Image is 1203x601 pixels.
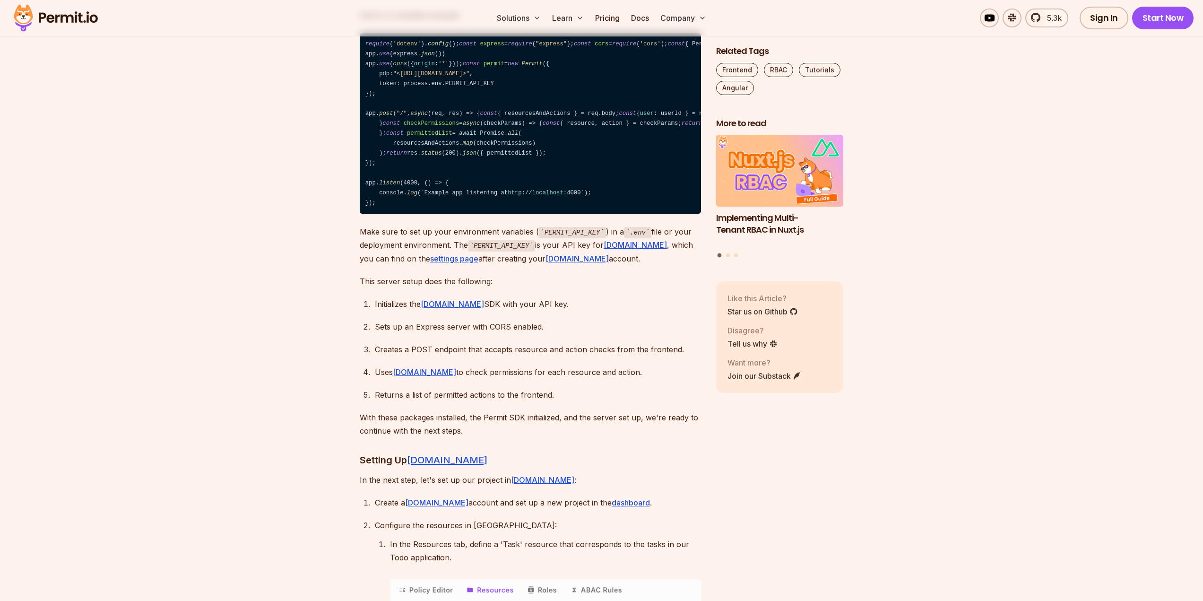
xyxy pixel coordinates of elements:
div: Initializes the SDK with your API key. [375,297,701,311]
span: cors [595,41,608,47]
span: status [421,150,441,157]
a: [DOMAIN_NAME] [421,299,484,309]
span: return [386,150,407,157]
span: checkPermissions [404,120,459,127]
a: Tell us why [727,338,778,349]
span: http [508,190,521,196]
span: cors [393,61,407,67]
span: const [667,41,685,47]
a: Start Now [1132,7,1194,29]
li: 1 of 3 [716,135,844,248]
p: Disagree? [727,325,778,336]
code: PERMIT_API_KEY [468,240,535,252]
h2: Related Tags [716,45,844,57]
a: [DOMAIN_NAME] [511,475,574,485]
span: const [386,130,404,137]
a: dashboard [612,498,650,507]
a: settings page [430,254,478,263]
span: use [379,61,389,67]
a: Implementing Multi-Tenant RBAC in Nuxt.jsImplementing Multi-Tenant RBAC in Nuxt.js [716,135,844,248]
span: async [463,120,480,127]
span: log [407,190,417,196]
div: In the Resources tab, define a 'Task' resource that corresponds to the tasks in our Todo applicat... [390,538,701,564]
div: Uses to check permissions for each resource and action. [375,366,701,379]
h3: Setting Up [360,453,701,468]
span: const [619,110,636,117]
span: "<[URL][DOMAIN_NAME]>" [393,70,470,77]
a: 5.3k [1025,9,1068,27]
span: 5.3k [1041,12,1062,24]
span: permittedList [407,130,452,137]
div: Configure the resources in [GEOGRAPHIC_DATA]: [375,519,701,532]
button: Go to slide 2 [726,253,730,257]
span: const [543,120,560,127]
a: [DOMAIN_NAME] [545,254,609,263]
a: Star us on Github [727,306,798,317]
a: Frontend [716,63,758,77]
div: Posts [716,135,844,259]
span: permit [484,61,504,67]
span: return [682,120,702,127]
span: json [421,51,434,57]
a: Tutorials [799,63,840,77]
a: RBAC [764,63,793,77]
span: const [463,61,480,67]
span: 'dotenv' [393,41,421,47]
button: Company [657,9,710,27]
span: new [508,61,518,67]
p: Want more? [727,357,801,368]
span: require [365,41,389,47]
div: Creates a POST endpoint that accepts resource and action checks from the frontend. [375,343,701,356]
a: Docs [627,9,653,27]
p: Make sure to set up your environment variables ( ) in a file or your deployment environment. The ... [360,225,701,265]
span: require [508,41,532,47]
p: Like this Article? [727,293,798,304]
a: Angular [716,81,754,95]
button: Go to slide 1 [718,253,722,258]
span: json [463,150,476,157]
a: [DOMAIN_NAME] [405,498,468,507]
span: const [574,41,591,47]
span: map [463,140,473,147]
span: post [379,110,393,117]
a: [DOMAIN_NAME] [604,240,667,250]
span: const [480,110,497,117]
p: With these packages installed, the Permit SDK initialized, and the server set up, we're ready to ... [360,411,701,437]
div: Create a account and set up a new project in the . [375,496,701,509]
h3: Implementing Multi-Tenant RBAC in Nuxt.js [716,212,844,236]
span: const [459,41,476,47]
code: .env [624,227,651,238]
span: "/" [397,110,407,117]
span: origin [414,61,435,67]
span: const [383,120,400,127]
a: Pricing [591,9,623,27]
span: user [640,110,654,117]
span: config [428,41,449,47]
p: In the next step, let's set up our project in : [360,473,701,487]
button: Solutions [493,9,545,27]
code: ( ). (); = ( ); = ( ); { Permit } = ( ); = (); app. (express. ()) app. ( ({ : })); = ({ pdp: , to... [360,33,701,214]
span: 'cors' [640,41,661,47]
span: all [508,130,518,137]
h2: More to read [716,118,844,130]
a: [DOMAIN_NAME] [407,454,487,466]
span: listen [379,180,400,186]
img: Permit logo [9,2,102,34]
a: Join our Substack [727,370,801,382]
div: Sets up an Express server with CORS enabled. [375,320,701,333]
button: Learn [548,9,588,27]
a: [DOMAIN_NAME] [393,367,456,377]
code: PERMIT_API_KEY [539,227,606,238]
span: async [410,110,428,117]
img: Implementing Multi-Tenant RBAC in Nuxt.js [716,135,844,207]
a: Sign In [1080,7,1128,29]
span: "express" [536,41,567,47]
span: require [612,41,636,47]
div: Returns a list of permitted actions to the frontend. [375,388,701,401]
button: Go to slide 3 [734,253,738,257]
span: express [480,41,504,47]
span: use [379,51,389,57]
span: localhost [532,190,563,196]
span: Permit [522,61,543,67]
p: This server setup does the following: [360,275,701,288]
